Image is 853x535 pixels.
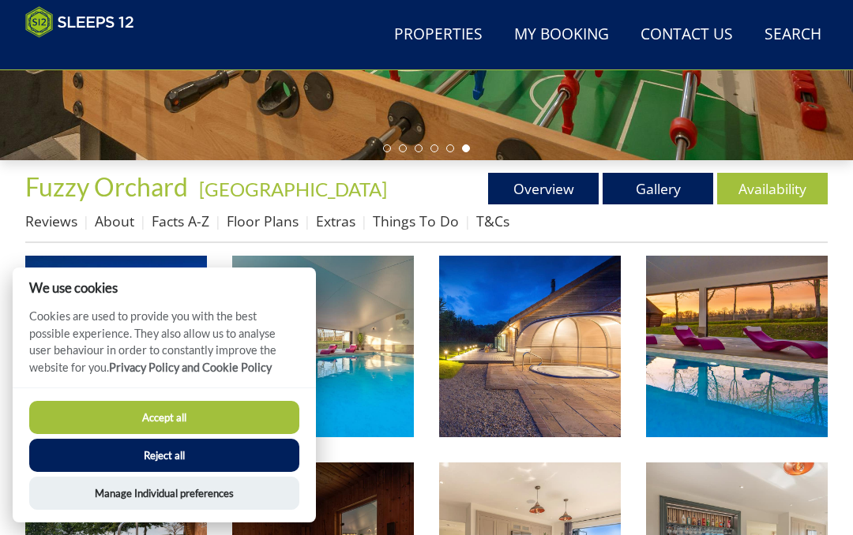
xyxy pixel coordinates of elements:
[232,256,414,437] img: Fuzzy Orchard - The indoor heated pool is all yours for the whole of your stay
[717,173,828,204] a: Availability
[29,401,299,434] button: Accept all
[388,17,489,53] a: Properties
[13,308,316,387] p: Cookies are used to provide you with the best possible experience. They also allow us to analyse ...
[439,256,621,437] img: Fuzzy Orchard - There's a cosy BBQ lodge and a covered hot tub for year round use
[25,211,77,230] a: Reviews
[646,256,828,437] img: Fuzzy Orchard - Pull back the doors, bring in the fresh air and sunshine
[193,178,387,200] span: -
[95,211,134,230] a: About
[13,280,316,295] h2: We use cookies
[508,17,615,53] a: My Booking
[29,477,299,510] button: Manage Individual preferences
[25,6,134,38] img: Sleeps 12
[25,171,193,202] a: Fuzzy Orchard
[25,171,188,202] span: Fuzzy Orchard
[634,17,739,53] a: Contact Us
[109,361,272,374] a: Privacy Policy and Cookie Policy
[29,439,299,472] button: Reject all
[316,211,355,230] a: Extras
[227,211,299,230] a: Floor Plans
[199,178,387,200] a: [GEOGRAPHIC_DATA]
[25,256,207,437] img: Fuzzy Orchard - Luxury lodge for large group holidays in the Somerset, sleeps 12+2
[603,173,713,204] a: Gallery
[758,17,828,53] a: Search
[488,173,599,204] a: Overview
[373,211,459,230] a: Things To Do
[152,211,209,230] a: Facts A-Z
[17,47,183,61] iframe: Customer reviews powered by Trustpilot
[476,211,509,230] a: T&Cs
